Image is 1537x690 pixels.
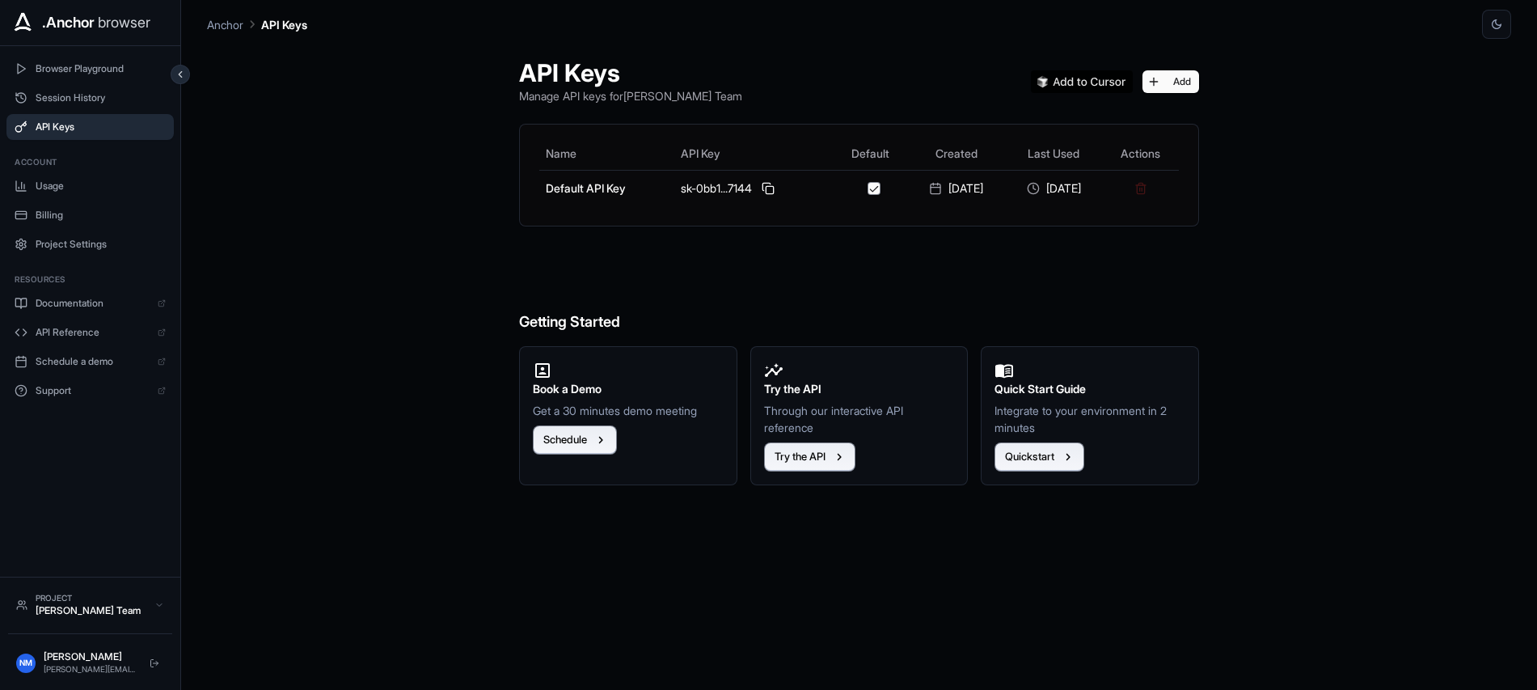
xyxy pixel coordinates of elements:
[1011,180,1096,197] div: [DATE]
[6,202,174,228] button: Billing
[19,657,32,669] span: NM
[10,10,36,36] img: Anchor Icon
[207,16,243,33] p: Anchor
[15,273,166,286] h3: Resources
[44,650,137,663] div: [PERSON_NAME]
[1103,138,1179,170] th: Actions
[1005,138,1102,170] th: Last Used
[539,138,674,170] th: Name
[533,380,724,398] h2: Book a Demo
[98,11,150,34] span: browser
[171,65,190,84] button: Collapse sidebar
[15,156,166,168] h3: Account
[539,170,674,206] td: Default API Key
[207,15,307,33] nav: breadcrumb
[6,349,174,375] a: Schedule a demo
[994,402,1185,436] p: Integrate to your environment in 2 minutes
[674,138,834,170] th: API Key
[36,297,150,310] span: Documentation
[145,654,164,673] button: Logout
[6,231,174,257] button: Project Settings
[6,56,174,82] button: Browser Playground
[519,87,742,104] p: Manage API keys for [PERSON_NAME] Team
[6,290,174,316] a: Documentation
[36,91,166,104] span: Session History
[519,58,742,87] h1: API Keys
[36,121,166,133] span: API Keys
[8,586,172,624] button: Project[PERSON_NAME] Team
[519,246,1199,334] h6: Getting Started
[6,173,174,199] button: Usage
[994,380,1185,398] h2: Quick Start Guide
[533,402,724,419] p: Get a 30 minutes demo meeting
[1031,70,1133,93] img: Add anchorbrowser MCP server to Cursor
[834,138,907,170] th: Default
[36,355,150,368] span: Schedule a demo
[6,85,174,111] button: Session History
[6,320,174,345] a: API Reference
[36,326,150,339] span: API Reference
[36,384,150,397] span: Support
[36,238,166,251] span: Project Settings
[44,663,137,675] div: [PERSON_NAME][EMAIL_ADDRESS][DOMAIN_NAME]
[764,380,955,398] h2: Try the API
[36,604,146,617] div: [PERSON_NAME] Team
[994,442,1084,472] button: Quickstart
[261,16,307,33] p: API Keys
[764,442,855,472] button: Try the API
[758,179,778,198] button: Copy API key
[36,180,166,193] span: Usage
[36,209,166,222] span: Billing
[914,180,999,197] div: [DATE]
[36,62,166,75] span: Browser Playground
[764,402,955,436] p: Through our interactive API reference
[908,138,1005,170] th: Created
[533,425,617,455] button: Schedule
[681,179,827,198] div: sk-0bb1...7144
[6,378,174,404] a: Support
[42,11,95,34] span: .Anchor
[36,592,146,604] div: Project
[1142,70,1199,93] button: Add
[6,114,174,140] button: API Keys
